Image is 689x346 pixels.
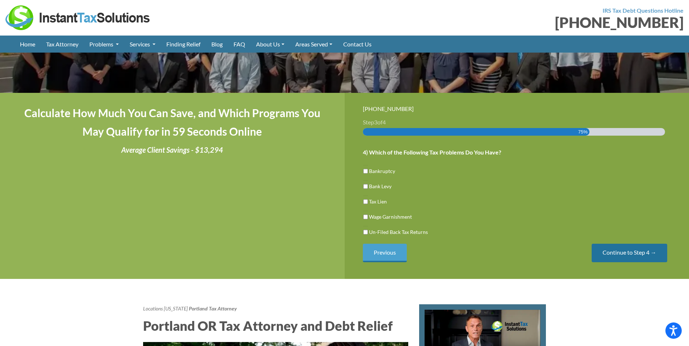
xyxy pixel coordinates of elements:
a: [US_STATE] [164,305,188,312]
a: About Us [251,36,290,53]
a: Instant Tax Solutions Logo [5,13,151,20]
h3: Step of [363,119,671,125]
label: Tax Lien [369,198,387,205]
a: Locations [143,305,163,312]
div: [PHONE_NUMBER] [363,104,671,114]
a: Problems [84,36,124,53]
label: Un-Filed Back Tax Returns [369,228,428,236]
a: Blog [206,36,228,53]
label: Bank Levy [369,182,392,190]
label: Wage Garnishment [369,213,412,221]
h4: Calculate How Much You Can Save, and Which Programs You May Qualify for in 59 Seconds Online [18,104,327,141]
a: Contact Us [338,36,377,53]
a: Home [15,36,41,53]
input: Previous [363,244,407,262]
strong: IRS Tax Debt Questions Hotline [603,7,684,14]
span: 3 [374,119,377,125]
strong: Portland Tax Attorney [189,305,237,312]
label: 4) Which of the Following Tax Problems Do You Have? [363,149,501,156]
a: Finding Relief [161,36,206,53]
i: Average Client Savings - $13,294 [121,145,223,154]
a: Services [124,36,161,53]
span: 75% [578,128,588,136]
label: Bankruptcy [369,167,395,175]
a: FAQ [228,36,251,53]
a: Tax Attorney [41,36,84,53]
div: [PHONE_NUMBER] [350,15,684,30]
a: Areas Served [290,36,338,53]
img: Instant Tax Solutions Logo [5,5,151,30]
input: Continue to Step 4 → [592,244,667,262]
span: 4 [382,119,386,125]
h2: Portland OR Tax Attorney and Debt Relief [143,317,408,335]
